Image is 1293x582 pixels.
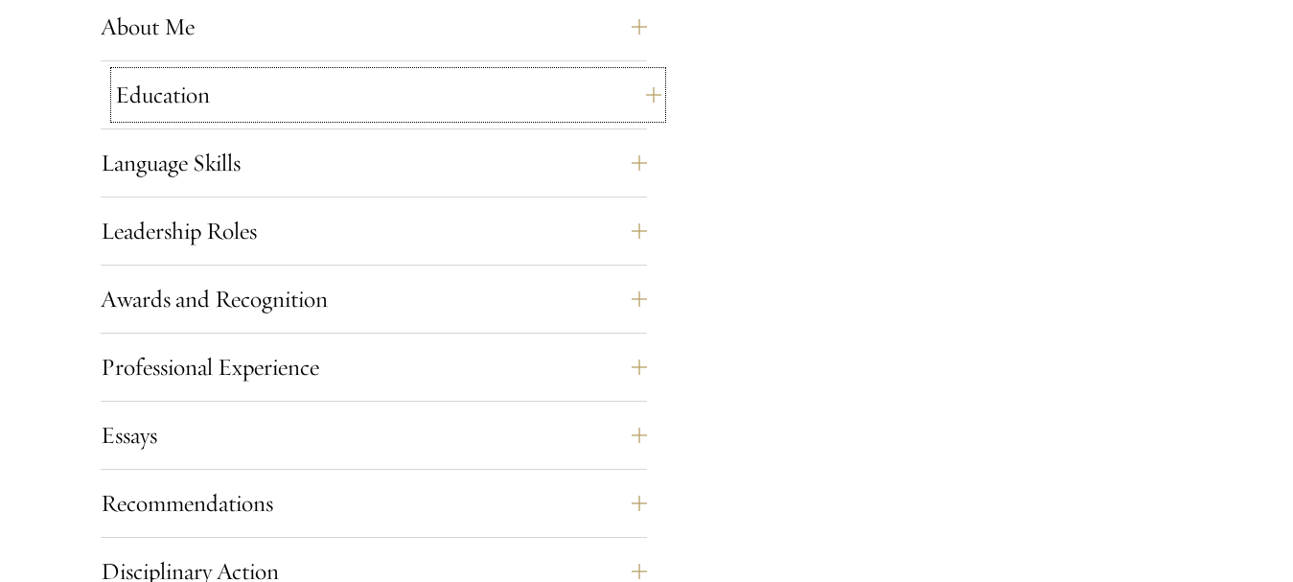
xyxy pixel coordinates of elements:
[101,140,647,186] button: Language Skills
[101,208,647,254] button: Leadership Roles
[101,412,647,458] button: Essays
[101,480,647,526] button: Recommendations
[115,72,661,118] button: Education
[101,276,647,322] button: Awards and Recognition
[101,344,647,390] button: Professional Experience
[101,4,647,50] button: About Me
